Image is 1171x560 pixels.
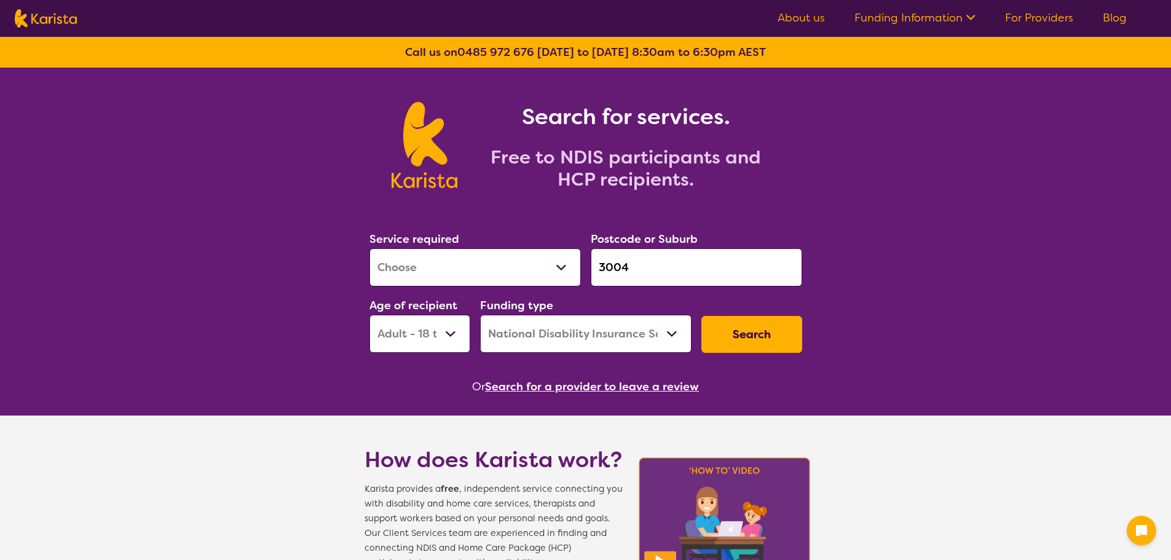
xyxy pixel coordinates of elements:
label: Service required [369,232,459,246]
b: Call us on [DATE] to [DATE] 8:30am to 6:30pm AEST [405,45,766,60]
label: Postcode or Suburb [591,232,698,246]
a: 0485 972 676 [457,45,534,60]
b: free [441,483,459,495]
button: Search [701,316,802,353]
h2: Free to NDIS participants and HCP recipients. [472,146,779,191]
h1: Search for services. [472,102,779,132]
a: Blog [1103,10,1127,25]
a: About us [778,10,825,25]
button: Search for a provider to leave a review [485,377,699,396]
label: Funding type [480,298,553,313]
img: Karista logo [392,102,457,188]
img: Karista logo [15,9,77,28]
h1: How does Karista work? [365,445,623,475]
a: Funding Information [854,10,976,25]
a: For Providers [1005,10,1073,25]
input: Type [591,248,802,286]
span: Or [472,377,485,396]
label: Age of recipient [369,298,457,313]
